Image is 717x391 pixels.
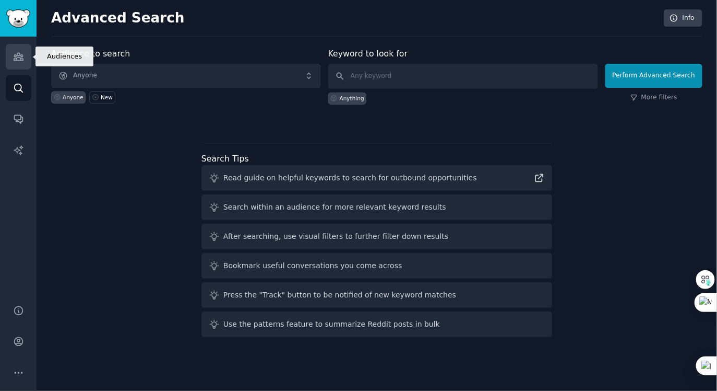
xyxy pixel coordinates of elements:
a: Info [664,9,702,27]
div: Press the "Track" button to be notified of new keyword matches [223,290,456,301]
h2: Advanced Search [51,10,658,27]
label: Keyword to look for [328,49,408,59]
div: Anything [340,95,364,102]
a: More filters [630,93,677,102]
button: Anyone [51,64,321,88]
div: Anyone [63,94,83,101]
div: New [101,94,113,101]
a: New [89,91,115,103]
img: GummySearch logo [6,9,30,28]
input: Any keyword [328,64,598,89]
button: Perform Advanced Search [605,64,702,88]
label: Audience to search [51,49,130,59]
div: Bookmark useful conversations you come across [223,260,402,271]
div: Use the patterns feature to summarize Reddit posts in bulk [223,319,440,330]
label: Search Tips [201,154,249,164]
div: Read guide on helpful keywords to search for outbound opportunities [223,172,477,183]
div: After searching, use visual filters to further filter down results [223,231,448,242]
div: Search within an audience for more relevant keyword results [223,202,446,213]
